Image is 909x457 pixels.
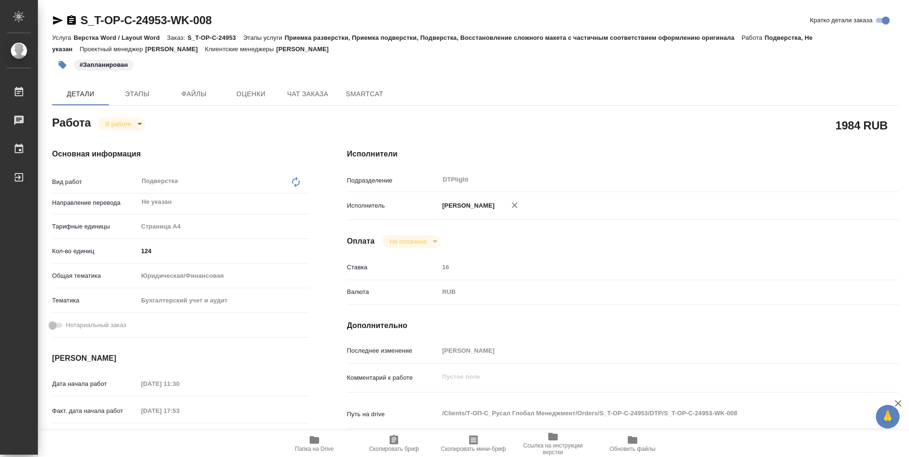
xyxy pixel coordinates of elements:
span: Ссылка на инструкции верстки [519,442,587,456]
span: Файлы [171,88,217,100]
span: 🙏 [880,407,896,427]
p: Приемка разверстки, Приемка подверстки, Подверстка, Восстановление сложного макета с частичным со... [285,34,741,41]
span: Детали [58,88,103,100]
h4: Дополнительно [347,320,899,331]
h2: 1984 RUB [836,117,888,133]
p: #Запланирован [80,60,128,70]
input: Пустое поле [138,377,221,391]
div: Бухгалтерский учет и аудит [138,292,309,309]
button: Добавить тэг [52,55,73,75]
textarea: /Clients/Т-ОП-С_Русал Глобал Менеджмент/Orders/S_T-OP-C-24953/DTP/S_T-OP-C-24953-WK-008 [439,405,853,421]
p: Последнее изменение [347,346,439,356]
p: [PERSON_NAME] [276,46,336,53]
h4: Исполнители [347,148,899,160]
h4: Оплата [347,236,375,247]
p: Верстка Word / Layout Word [73,34,167,41]
p: Клиентские менеджеры [205,46,276,53]
div: Страница А4 [138,219,309,235]
div: В работе [98,118,145,130]
button: Обновить файлы [593,430,672,457]
button: В работе [103,120,134,128]
div: В работе [382,235,440,248]
button: Скопировать бриф [354,430,434,457]
input: Пустое поле [439,344,853,357]
span: Скопировать мини-бриф [441,446,506,452]
p: Вид работ [52,177,138,187]
button: Скопировать ссылку [66,15,77,26]
h2: Работа [52,113,91,130]
p: [PERSON_NAME] [439,201,495,210]
button: 🙏 [876,405,900,429]
p: Валюта [347,287,439,297]
input: Пустое поле [138,404,221,418]
p: Работа [741,34,765,41]
p: S_T-OP-C-24953 [187,34,243,41]
p: Подразделение [347,176,439,185]
span: Чат заказа [285,88,330,100]
span: SmartCat [342,88,387,100]
button: Удалить исполнителя [504,195,525,216]
p: Проектный менеджер [80,46,145,53]
p: Кол-во единиц [52,247,138,256]
p: Заказ: [167,34,187,41]
p: Факт. дата начала работ [52,406,138,416]
p: [PERSON_NAME] [145,46,205,53]
p: Общая тематика [52,271,138,281]
p: Тарифные единицы [52,222,138,231]
span: Оценки [228,88,274,100]
p: Ставка [347,263,439,272]
p: Направление перевода [52,198,138,208]
span: Кратко детали заказа [810,16,873,25]
button: Папка на Drive [275,430,354,457]
p: Этапы услуги [243,34,285,41]
input: Пустое поле [138,429,221,442]
h4: [PERSON_NAME] [52,353,309,364]
p: Дата начала работ [52,379,138,389]
a: S_T-OP-C-24953-WK-008 [80,14,212,27]
button: Скопировать мини-бриф [434,430,513,457]
p: Тематика [52,296,138,305]
button: Не оплачена [387,238,429,246]
button: Скопировать ссылку для ЯМессенджера [52,15,63,26]
input: ✎ Введи что-нибудь [138,244,309,258]
button: Ссылка на инструкции верстки [513,430,593,457]
p: Услуга [52,34,73,41]
input: Пустое поле [439,260,853,274]
div: Юридическая/Финансовая [138,268,309,284]
span: Скопировать бриф [369,446,419,452]
div: RUB [439,284,853,300]
span: Папка на Drive [295,446,334,452]
p: Комментарий к работе [347,373,439,383]
span: Этапы [115,88,160,100]
h4: Основная информация [52,148,309,160]
span: Нотариальный заказ [66,320,126,330]
span: Обновить файлы [610,446,656,452]
span: Запланирован [73,60,134,68]
p: Путь на drive [347,410,439,419]
p: Исполнитель [347,201,439,210]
